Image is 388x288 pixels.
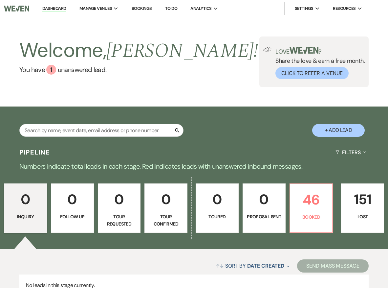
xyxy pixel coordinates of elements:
[4,2,29,15] img: Weven Logo
[275,47,365,55] p: Love ?
[19,36,258,65] h2: Welcome,
[333,5,356,12] span: Resources
[42,6,66,12] a: Dashboard
[263,47,271,52] img: loud-speaker-illustration.svg
[312,124,365,137] button: + Add Lead
[345,188,380,210] p: 151
[294,189,329,211] p: 46
[196,183,239,233] a: 0Toured
[8,188,43,210] p: 0
[290,47,319,54] img: weven-logo-green.svg
[271,47,365,79] div: Share the love & earn a free month.
[132,6,152,11] a: Bookings
[247,188,281,210] p: 0
[165,6,177,11] a: To Do
[341,183,384,233] a: 151Lost
[247,262,284,269] span: Date Created
[243,183,286,233] a: 0Proposal Sent
[247,213,281,220] p: Proposal Sent
[19,148,50,157] h3: Pipeline
[275,67,349,79] button: Click to Refer a Venue
[106,36,258,66] span: [PERSON_NAME] !
[149,188,183,210] p: 0
[333,144,369,161] button: Filters
[216,262,224,269] span: ↑↓
[295,5,313,12] span: Settings
[102,213,137,228] p: Tour Requested
[200,213,234,220] p: Toured
[345,213,380,220] p: Lost
[46,65,56,75] div: 1
[55,213,90,220] p: Follow Up
[190,5,211,12] span: Analytics
[149,213,183,228] p: Tour Confirmed
[79,5,112,12] span: Manage Venues
[102,188,137,210] p: 0
[213,257,292,275] button: Sort By Date Created
[294,213,329,221] p: Booked
[55,188,90,210] p: 0
[98,183,141,233] a: 0Tour Requested
[19,65,258,75] a: You have 1 unanswered lead.
[297,259,369,273] button: Send Mass Message
[4,183,47,233] a: 0Inquiry
[8,213,43,220] p: Inquiry
[51,183,94,233] a: 0Follow Up
[144,183,187,233] a: 0Tour Confirmed
[200,188,234,210] p: 0
[19,124,183,137] input: Search by name, event date, email address or phone number
[290,183,333,233] a: 46Booked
